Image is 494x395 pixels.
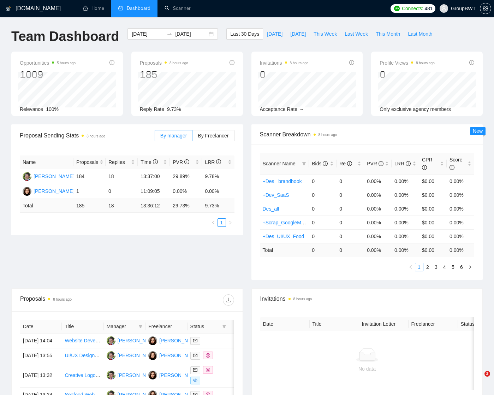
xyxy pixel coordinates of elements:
[148,352,200,358] a: SK[PERSON_NAME]
[394,161,411,166] span: LRR
[57,61,76,65] time: 5 hours ago
[364,229,392,243] td: 0.00%
[73,199,106,213] td: 185
[404,28,436,40] button: Last Month
[20,131,155,140] span: Proposal Sending Stats
[73,155,106,169] th: Proposals
[300,106,303,112] span: --
[379,161,383,166] span: info-circle
[205,159,221,165] span: LRR
[468,265,472,269] span: right
[323,161,328,166] span: info-circle
[367,161,383,166] span: PVR
[290,61,309,65] time: 8 hours ago
[73,184,106,199] td: 1
[263,206,279,212] a: Des_all
[222,324,226,329] span: filter
[364,202,392,216] td: 0.00%
[6,3,11,14] img: logo
[159,352,200,359] div: [PERSON_NAME]
[218,219,226,226] a: 1
[20,334,62,348] td: [DATE] 14:04
[263,161,296,166] span: Scanner Name
[104,320,145,334] th: Manager
[23,188,74,194] a: SK[PERSON_NAME]
[83,5,104,11] a: homeHome
[20,106,43,112] span: Relevance
[450,165,454,170] span: info-circle
[337,229,364,243] td: 0
[170,199,202,213] td: 29.73 %
[449,263,457,271] a: 5
[107,371,115,379] img: AS
[263,178,302,184] a: +Des_ brandbook
[432,263,440,271] li: 3
[20,363,62,388] td: [DATE] 13:32
[148,337,200,343] a: SK[PERSON_NAME]
[447,229,474,243] td: 0.00%
[169,61,188,65] time: 8 hours ago
[223,297,234,303] span: download
[148,351,157,360] img: SK
[293,297,312,301] time: 8 hours ago
[118,352,158,359] div: [PERSON_NAME]
[406,263,415,271] button: left
[364,216,392,229] td: 0.00%
[20,155,73,169] th: Name
[260,68,309,81] div: 0
[138,169,170,184] td: 13:37:00
[406,161,411,166] span: info-circle
[209,218,218,227] li: Previous Page
[364,243,392,257] td: 0.00 %
[480,3,491,14] button: setting
[160,133,187,138] span: By manager
[140,68,188,81] div: 185
[260,59,309,67] span: Invitations
[260,317,310,331] th: Date
[266,365,469,373] div: No data
[107,323,136,330] span: Manager
[337,216,364,229] td: 0
[226,218,234,227] button: right
[62,348,103,363] td: UI/UX Designer Needed for Pharmaceutical Capacity Management Application
[409,317,458,331] th: Freelancer
[309,174,337,188] td: 0
[441,6,446,11] span: user
[349,60,354,65] span: info-circle
[419,202,447,216] td: $0.00
[202,169,234,184] td: 9.78%
[310,317,359,331] th: Title
[118,337,158,344] div: [PERSON_NAME]
[137,321,144,332] span: filter
[184,159,189,164] span: info-circle
[118,6,123,11] span: dashboard
[221,321,228,332] span: filter
[198,133,228,138] span: By Freelancer
[419,188,447,202] td: $0.00
[466,263,474,271] li: Next Page
[167,31,172,37] span: to
[138,184,170,199] td: 11:09:05
[87,134,105,138] time: 8 hours ago
[392,188,419,202] td: 0.00%
[263,234,304,239] a: +Des_UI/UX_Food
[218,218,226,227] li: 1
[392,202,419,216] td: 0.00%
[359,317,409,331] th: Invitation Letter
[145,320,187,334] th: Freelancer
[65,353,236,358] a: UI/UX Designer Needed for Pharmaceutical Capacity Management Application
[484,371,490,377] span: 3
[165,5,191,11] a: searchScanner
[466,263,474,271] button: right
[62,334,103,348] td: Website Development for Medical Company
[20,294,127,306] div: Proposals
[309,243,337,257] td: 0
[300,158,308,169] span: filter
[392,243,419,257] td: 0.00 %
[175,30,207,38] input: End date
[140,106,164,112] span: Reply Rate
[11,28,119,45] h1: Team Dashboard
[415,263,423,271] a: 1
